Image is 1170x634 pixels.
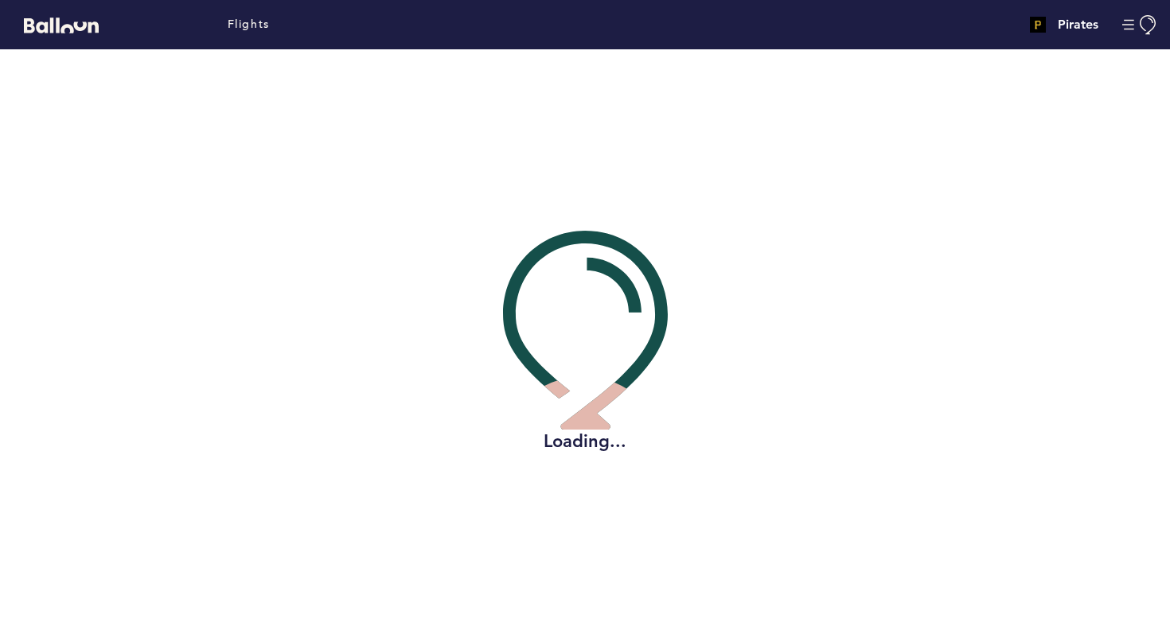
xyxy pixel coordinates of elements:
svg: Balloon [24,18,99,33]
a: Balloon [12,16,99,33]
button: Manage Account [1122,15,1158,35]
h4: Pirates [1058,15,1098,34]
h2: Loading... [503,430,668,453]
a: Flights [228,16,270,33]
